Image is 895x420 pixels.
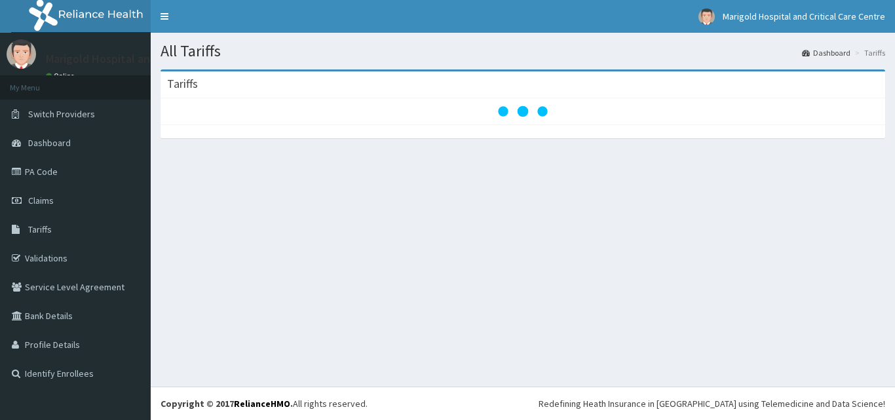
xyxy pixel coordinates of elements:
[723,10,885,22] span: Marigold Hospital and Critical Care Centre
[234,398,290,410] a: RelianceHMO
[161,398,293,410] strong: Copyright © 2017 .
[151,387,895,420] footer: All rights reserved.
[539,397,885,410] div: Redefining Heath Insurance in [GEOGRAPHIC_DATA] using Telemedicine and Data Science!
[852,47,885,58] li: Tariffs
[802,47,850,58] a: Dashboard
[46,71,77,81] a: Online
[28,223,52,235] span: Tariffs
[7,39,36,69] img: User Image
[46,53,259,65] p: Marigold Hospital and Critical Care Centre
[497,85,549,138] svg: audio-loading
[28,108,95,120] span: Switch Providers
[698,9,715,25] img: User Image
[28,195,54,206] span: Claims
[161,43,885,60] h1: All Tariffs
[28,137,71,149] span: Dashboard
[167,78,198,90] h3: Tariffs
